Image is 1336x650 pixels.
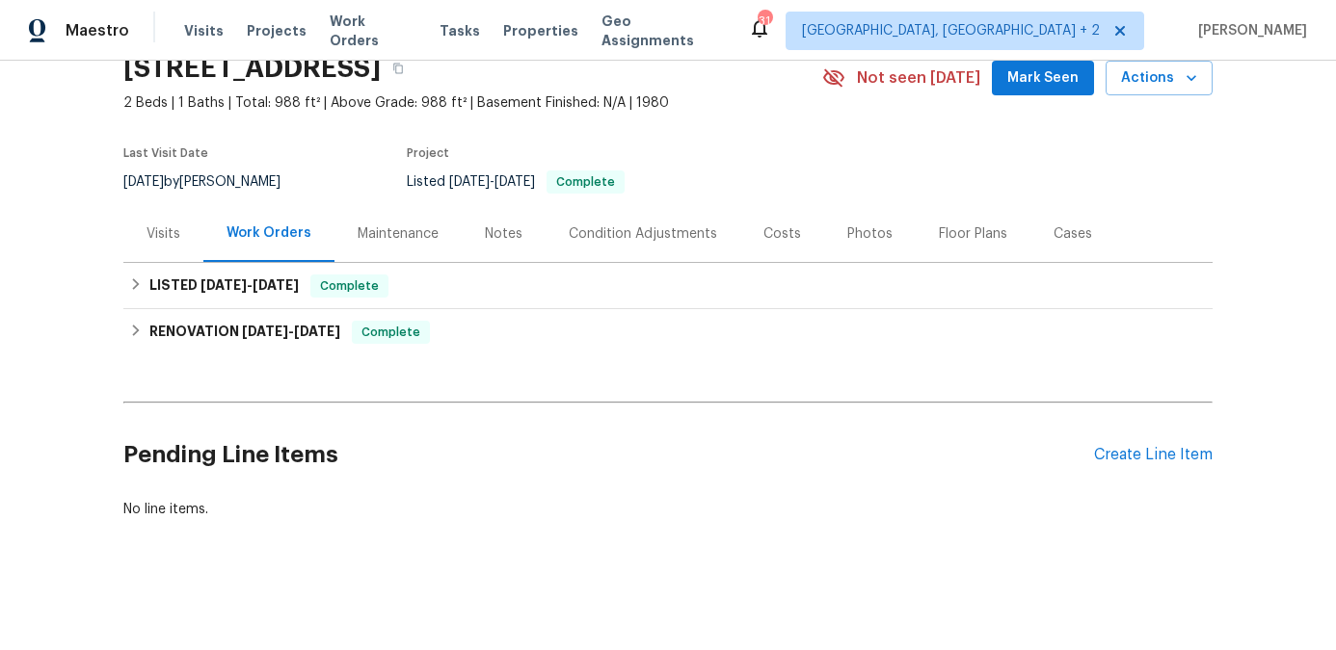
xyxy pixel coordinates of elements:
[440,24,480,38] span: Tasks
[123,309,1213,355] div: RENOVATION [DATE]-[DATE]Complete
[354,323,428,342] span: Complete
[149,321,340,344] h6: RENOVATION
[1007,66,1079,91] span: Mark Seen
[184,21,224,40] span: Visits
[200,278,247,292] span: [DATE]
[200,278,299,292] span: -
[1094,446,1213,464] div: Create Line Item
[407,175,625,189] span: Listed
[242,325,288,338] span: [DATE]
[123,147,208,159] span: Last Visit Date
[857,68,980,88] span: Not seen [DATE]
[407,147,449,159] span: Project
[1121,66,1197,91] span: Actions
[358,224,439,244] div: Maintenance
[1190,21,1307,40] span: [PERSON_NAME]
[123,170,304,194] div: by [PERSON_NAME]
[449,175,490,189] span: [DATE]
[149,274,299,298] h6: LISTED
[66,21,129,40] span: Maestro
[123,93,822,113] span: 2 Beds | 1 Baths | Total: 988 ft² | Above Grade: 988 ft² | Basement Finished: N/A | 1980
[449,175,535,189] span: -
[123,410,1094,500] h2: Pending Line Items
[312,276,387,296] span: Complete
[763,224,801,244] div: Costs
[330,12,416,50] span: Work Orders
[123,263,1213,309] div: LISTED [DATE]-[DATE]Complete
[123,500,1213,519] div: No line items.
[758,12,771,31] div: 31
[123,175,164,189] span: [DATE]
[992,61,1094,96] button: Mark Seen
[227,223,311,243] div: Work Orders
[253,278,299,292] span: [DATE]
[381,51,415,86] button: Copy Address
[939,224,1007,244] div: Floor Plans
[1054,224,1092,244] div: Cases
[247,21,307,40] span: Projects
[503,21,578,40] span: Properties
[485,224,522,244] div: Notes
[548,176,623,188] span: Complete
[847,224,893,244] div: Photos
[1106,61,1213,96] button: Actions
[147,224,180,244] div: Visits
[123,59,381,78] h2: [STREET_ADDRESS]
[242,325,340,338] span: -
[569,224,717,244] div: Condition Adjustments
[294,325,340,338] span: [DATE]
[494,175,535,189] span: [DATE]
[802,21,1100,40] span: [GEOGRAPHIC_DATA], [GEOGRAPHIC_DATA] + 2
[601,12,725,50] span: Geo Assignments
